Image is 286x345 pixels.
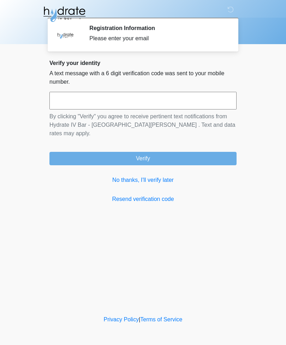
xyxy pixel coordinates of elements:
a: | [139,316,140,322]
p: A text message with a 6 digit verification code was sent to your mobile number. [49,69,237,86]
img: Agent Avatar [55,25,76,46]
a: No thanks, I'll verify later [49,176,237,184]
div: Please enter your email [89,34,226,43]
img: Hydrate IV Bar - Fort Collins Logo [42,5,86,23]
a: Resend verification code [49,195,237,203]
button: Verify [49,152,237,165]
a: Privacy Policy [104,316,139,322]
p: By clicking "Verify" you agree to receive pertinent text notifications from Hydrate IV Bar - [GEO... [49,112,237,138]
a: Terms of Service [140,316,182,322]
h2: Verify your identity [49,60,237,66]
